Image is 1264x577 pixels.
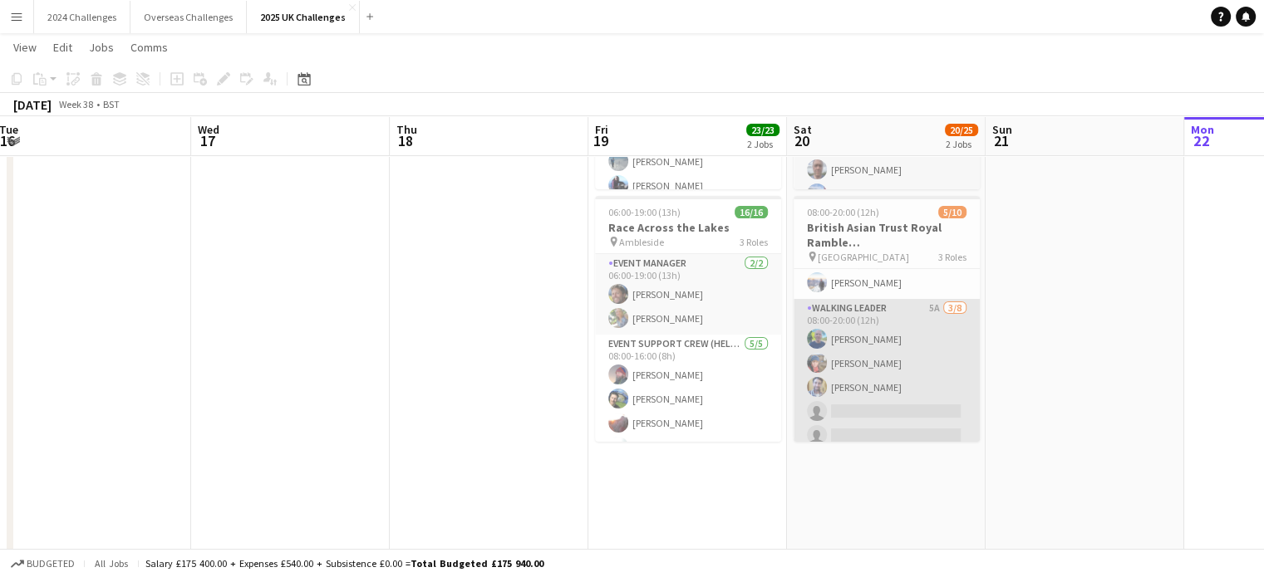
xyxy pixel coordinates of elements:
[7,37,43,58] a: View
[247,1,360,33] button: 2025 UK Challenges
[619,236,664,248] span: Ambleside
[791,131,812,150] span: 20
[8,555,77,573] button: Budgeted
[946,138,977,150] div: 2 Jobs
[938,251,966,263] span: 3 Roles
[608,206,681,218] span: 06:00-19:00 (13h)
[595,220,781,235] h3: Race Across the Lakes
[130,40,168,55] span: Comms
[794,299,980,524] app-card-role: Walking Leader5A3/808:00-20:00 (12h)[PERSON_NAME][PERSON_NAME][PERSON_NAME]
[13,40,37,55] span: View
[735,206,768,218] span: 16/16
[595,335,781,487] app-card-role: Event support crew (helping with checkpoints, event setup etc)5/508:00-16:00 (8h)[PERSON_NAME][PE...
[794,122,812,137] span: Sat
[13,96,52,113] div: [DATE]
[1191,122,1214,137] span: Mon
[145,557,543,570] div: Salary £175 400.00 + Expenses £540.00 + Subsistence £0.00 =
[794,220,980,250] h3: British Asian Trust Royal Ramble ([GEOGRAPHIC_DATA])
[794,196,980,442] app-job-card: 08:00-20:00 (12h)5/10British Asian Trust Royal Ramble ([GEOGRAPHIC_DATA]) [GEOGRAPHIC_DATA]3 Role...
[747,138,779,150] div: 2 Jobs
[27,558,75,570] span: Budgeted
[89,40,114,55] span: Jobs
[53,40,72,55] span: Edit
[992,122,1012,137] span: Sun
[82,37,120,58] a: Jobs
[740,236,768,248] span: 3 Roles
[595,196,781,442] app-job-card: 06:00-19:00 (13h)16/16Race Across the Lakes Ambleside3 RolesEvent Manager2/206:00-19:00 (13h)[PER...
[593,131,608,150] span: 19
[91,557,131,570] span: All jobs
[34,1,130,33] button: 2024 Challenges
[55,98,96,110] span: Week 38
[124,37,175,58] a: Comms
[394,131,417,150] span: 18
[47,37,79,58] a: Edit
[198,122,219,137] span: Wed
[818,251,909,263] span: [GEOGRAPHIC_DATA]
[990,131,1012,150] span: 21
[746,124,780,136] span: 23/23
[938,206,966,218] span: 5/10
[195,131,219,150] span: 17
[411,557,543,570] span: Total Budgeted £175 940.00
[103,98,120,110] div: BST
[130,1,247,33] button: Overseas Challenges
[945,124,978,136] span: 20/25
[595,254,781,335] app-card-role: Event Manager2/206:00-19:00 (13h)[PERSON_NAME][PERSON_NAME]
[396,122,417,137] span: Thu
[794,242,980,299] app-card-role: Advanced Event Manager1/108:00-20:00 (12h)[PERSON_NAME]
[595,122,608,137] span: Fri
[1188,131,1214,150] span: 22
[807,206,879,218] span: 08:00-20:00 (12h)
[595,73,781,255] app-card-role: Walking Leader6/606:00-19:00 (13h)[PERSON_NAME][PERSON_NAME][PERSON_NAME][PERSON_NAME]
